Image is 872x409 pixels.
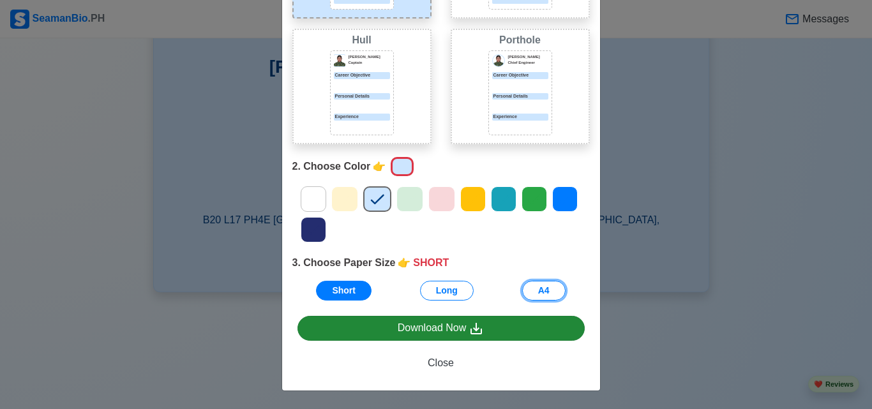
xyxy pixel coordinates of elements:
[508,54,548,60] p: [PERSON_NAME]
[455,33,586,48] div: Porthole
[420,281,474,301] button: Long
[522,281,566,301] button: A4
[292,255,590,271] div: 3. Choose Paper Size
[334,93,390,100] p: Personal Details
[296,33,428,48] div: Hull
[292,154,590,179] div: 2. Choose Color
[334,72,390,79] p: Career Objective
[297,351,585,375] button: Close
[398,255,410,271] span: point
[492,114,548,121] div: Experience
[492,93,548,100] div: Personal Details
[316,281,372,301] button: Short
[428,357,454,368] span: Close
[373,159,386,174] span: point
[492,72,548,79] div: Career Objective
[398,320,485,336] div: Download Now
[349,60,390,66] p: Captain
[508,60,548,66] p: Chief Engineer
[297,316,585,341] a: Download Now
[413,255,449,271] span: SHORT
[349,54,390,60] p: [PERSON_NAME]
[334,114,390,121] p: Experience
